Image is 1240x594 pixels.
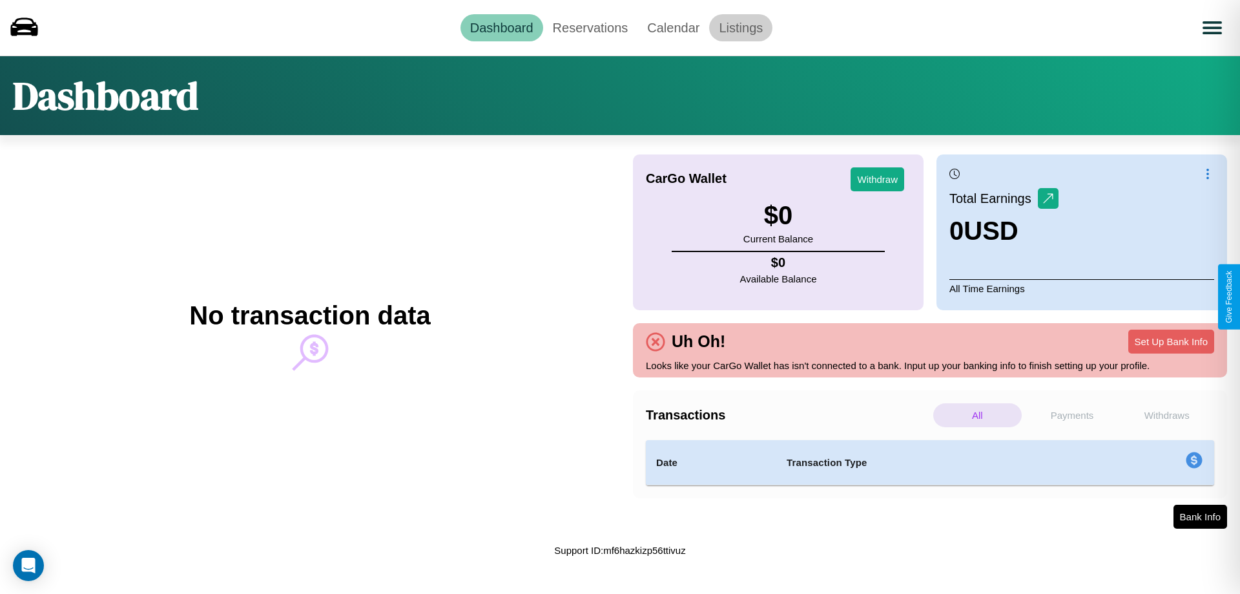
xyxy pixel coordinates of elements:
h4: Uh Oh! [665,332,732,351]
p: Looks like your CarGo Wallet has isn't connected to a bank. Input up your banking info to finish ... [646,357,1214,374]
p: All [933,403,1022,427]
h4: Date [656,455,766,471]
div: Give Feedback [1224,271,1234,323]
p: Current Balance [743,230,813,248]
h3: 0 USD [949,217,1059,246]
p: Withdraws [1122,403,1211,427]
h4: Transactions [646,408,930,423]
button: Withdraw [851,167,904,191]
button: Set Up Bank Info [1128,330,1214,354]
h1: Dashboard [13,69,198,122]
button: Bank Info [1173,505,1227,529]
div: Open Intercom Messenger [13,550,44,581]
p: All Time Earnings [949,279,1214,297]
h3: $ 0 [743,201,813,230]
a: Dashboard [460,14,543,41]
h4: CarGo Wallet [646,171,727,186]
a: Listings [709,14,772,41]
h4: Transaction Type [787,455,1080,471]
a: Calendar [637,14,709,41]
button: Open menu [1194,10,1230,46]
h2: No transaction data [189,301,430,330]
p: Available Balance [740,270,817,288]
h4: $ 0 [740,255,817,270]
p: Support ID: mf6hazkizp56ttivuz [554,542,685,559]
a: Reservations [543,14,638,41]
table: simple table [646,440,1214,485]
p: Total Earnings [949,187,1038,210]
p: Payments [1028,403,1117,427]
